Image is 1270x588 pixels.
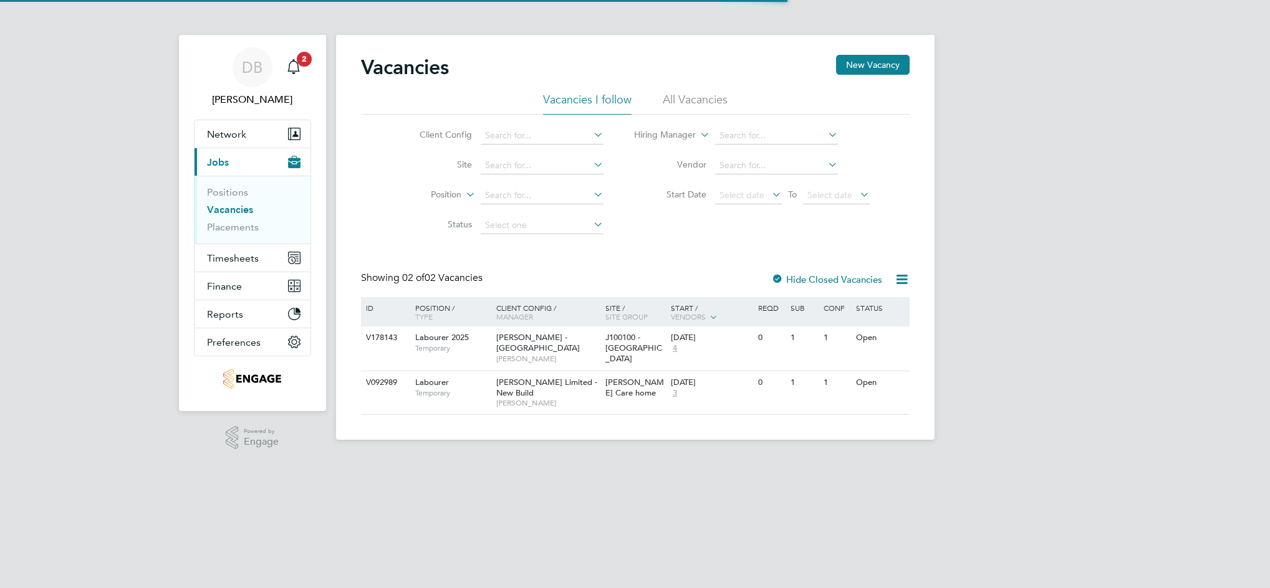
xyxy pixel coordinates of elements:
img: thornbaker-logo-retina.png [223,369,281,389]
label: Hiring Manager [624,129,696,141]
span: Temporary [415,343,490,353]
span: Reports [207,308,243,320]
label: Position [390,189,461,201]
div: 1 [787,371,820,394]
div: 0 [755,326,787,349]
span: Jobs [207,156,229,168]
a: DB[PERSON_NAME] [194,47,311,107]
span: Site Group [605,311,648,321]
a: Go to home page [194,369,311,389]
h2: Vacancies [361,55,449,80]
span: Preferences [207,336,261,348]
div: Conf [820,297,853,318]
span: [PERSON_NAME] [496,354,599,364]
button: Network [195,120,310,148]
div: Reqd [755,297,787,318]
div: Sub [787,297,820,318]
span: 4 [671,343,679,354]
span: Finance [207,280,242,292]
span: [PERSON_NAME] Care home [605,377,664,398]
a: Vacancies [207,204,253,216]
span: 02 Vacancies [402,272,483,284]
div: Open [853,371,907,394]
div: 0 [755,371,787,394]
span: Network [207,128,246,140]
button: New Vacancy [836,55,910,75]
div: Client Config / [493,297,602,327]
span: 3 [671,388,679,399]
input: Search for... [481,157,604,174]
input: Search for... [715,127,838,145]
span: Vendors [671,311,706,321]
span: Daniel Bassett [194,92,311,107]
button: Finance [195,272,310,300]
span: Engage [244,437,279,447]
a: Placements [207,221,259,233]
div: Status [853,297,907,318]
button: Preferences [195,328,310,356]
label: Site [400,159,472,170]
div: Position / [406,297,493,327]
label: Status [400,219,472,230]
li: All Vacancies [663,92,728,115]
div: Showing [361,272,485,285]
a: Powered byEngage [226,426,279,450]
span: To [784,186,801,202]
div: Jobs [195,176,310,244]
span: Select date [719,189,764,201]
span: [PERSON_NAME] - [GEOGRAPHIC_DATA] [496,332,580,353]
div: [DATE] [671,377,752,388]
a: 2 [281,47,306,87]
li: Vacancies I follow [543,92,632,115]
span: Powered by [244,426,279,437]
input: Search for... [715,157,838,174]
button: Reports [195,300,310,328]
div: ID [363,297,406,318]
span: Select date [807,189,852,201]
div: 1 [820,371,853,394]
div: V092989 [363,371,406,394]
span: Timesheets [207,252,259,264]
input: Select one [481,217,604,234]
div: 1 [820,326,853,349]
div: Start / [668,297,755,328]
span: 02 of [402,272,425,284]
label: Client Config [400,129,472,140]
div: Open [853,326,907,349]
span: J100100 - [GEOGRAPHIC_DATA] [605,332,662,364]
button: Timesheets [195,244,310,272]
input: Search for... [481,127,604,145]
div: 1 [787,326,820,349]
span: [PERSON_NAME] Limited - New Build [496,377,597,398]
span: 2 [297,52,312,67]
span: Manager [496,311,533,321]
label: Hide Closed Vacancies [771,273,882,285]
span: Type [415,311,433,321]
a: Positions [207,186,248,198]
label: Start Date [635,189,706,200]
nav: Main navigation [179,35,326,411]
span: DB [242,59,262,75]
span: Labourer 2025 [415,332,469,343]
span: [PERSON_NAME] [496,398,599,408]
div: V178143 [363,326,406,349]
span: Labourer [415,377,449,387]
input: Search for... [481,187,604,204]
span: Temporary [415,388,490,398]
div: [DATE] [671,333,752,343]
div: Site / [602,297,668,327]
label: Vendor [635,159,706,170]
button: Jobs [195,148,310,176]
